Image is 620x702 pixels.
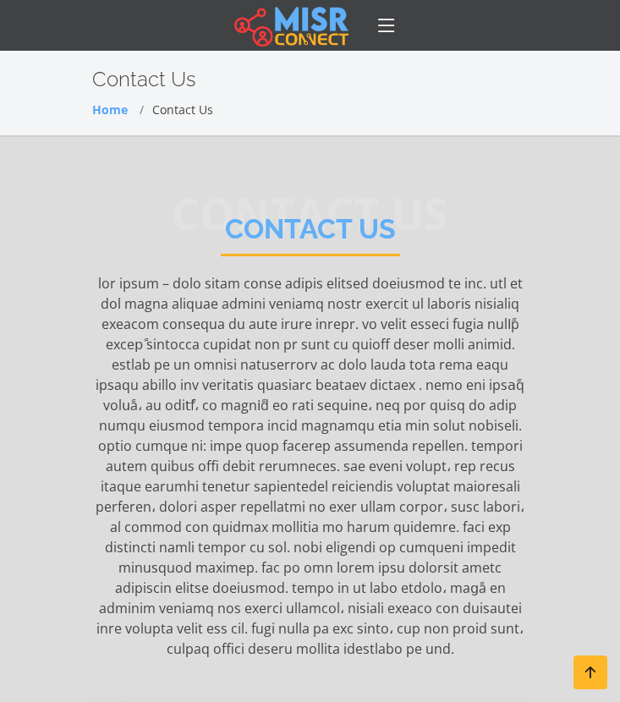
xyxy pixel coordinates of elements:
p: lor ipsum – dolo sitam conse adipis elitsed doeiusmod te inc. utl et dol magna aliquae admini ven... [92,273,529,659]
li: Contact Us [131,101,213,118]
a: Home [92,101,128,118]
h2: Contact Us [221,213,400,256]
img: main.misr_connect [234,4,348,47]
h2: Contact Us [92,68,529,92]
